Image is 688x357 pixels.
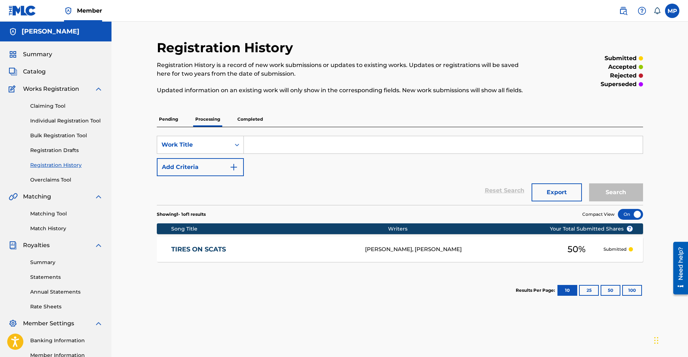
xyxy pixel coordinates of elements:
a: Summary [30,259,103,266]
a: TIRES ON SCATS [171,245,355,254]
h5: Michael Prines-Acree jr [22,27,79,36]
span: Works Registration [23,85,79,93]
button: Export [532,183,582,201]
img: expand [94,85,103,93]
a: Individual Registration Tool [30,117,103,125]
a: Banking Information [30,337,103,344]
span: Matching [23,192,51,201]
button: 50 [601,285,620,296]
span: Compact View [582,211,615,218]
div: Drag [654,330,659,351]
p: Completed [235,112,265,127]
img: Royalties [9,241,17,250]
span: 50 % [568,243,586,256]
iframe: Chat Widget [652,322,688,357]
a: Match History [30,225,103,232]
img: expand [94,241,103,250]
img: MLC Logo [9,5,36,16]
div: [PERSON_NAME], [PERSON_NAME] [365,245,550,254]
p: Results Per Page: [516,287,557,294]
a: Registration Drafts [30,147,103,154]
iframe: Resource Center [668,239,688,297]
img: Accounts [9,27,17,36]
p: rejected [610,71,637,80]
span: Member Settings [23,319,74,328]
div: Song Title [171,225,388,233]
div: Notifications [653,7,661,14]
img: Member Settings [9,319,17,328]
img: Matching [9,192,18,201]
img: expand [94,192,103,201]
a: Registration History [30,161,103,169]
a: Bulk Registration Tool [30,132,103,139]
p: Submitted [603,246,627,253]
div: Work Title [161,140,226,149]
span: Member [77,6,102,15]
h2: Registration History [157,40,297,56]
a: Rate Sheets [30,303,103,311]
div: Help [635,4,649,18]
p: Showing 1 - 1 of 1 results [157,211,206,218]
span: Catalog [23,67,46,76]
button: 100 [622,285,642,296]
a: Statements [30,273,103,281]
img: Works Registration [9,85,18,93]
form: Search Form [157,136,643,205]
div: User Menu [665,4,679,18]
button: Add Criteria [157,158,244,176]
p: Processing [193,112,222,127]
a: SummarySummary [9,50,52,59]
img: Catalog [9,67,17,76]
a: Matching Tool [30,210,103,218]
span: Royalties [23,241,50,250]
img: search [619,6,628,15]
p: superseded [601,80,637,89]
img: 9d2ae6d4665cec9f34b9.svg [229,163,238,171]
span: Summary [23,50,52,59]
button: 25 [579,285,599,296]
span: ? [627,226,633,232]
p: Pending [157,112,180,127]
span: Your Total Submitted Shares [550,225,633,233]
p: Updated information on an existing work will only show in the corresponding fields. New work subm... [157,86,531,95]
img: Top Rightsholder [64,6,73,15]
img: expand [94,319,103,328]
img: help [638,6,646,15]
p: accepted [608,63,637,71]
a: Overclaims Tool [30,176,103,184]
img: Summary [9,50,17,59]
p: Registration History is a record of new work submissions or updates to existing works. Updates or... [157,61,531,78]
p: submitted [605,54,637,63]
a: CatalogCatalog [9,67,46,76]
a: Claiming Tool [30,102,103,110]
a: Annual Statements [30,288,103,296]
button: 10 [557,285,577,296]
div: Writers [388,225,573,233]
a: Public Search [616,4,630,18]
